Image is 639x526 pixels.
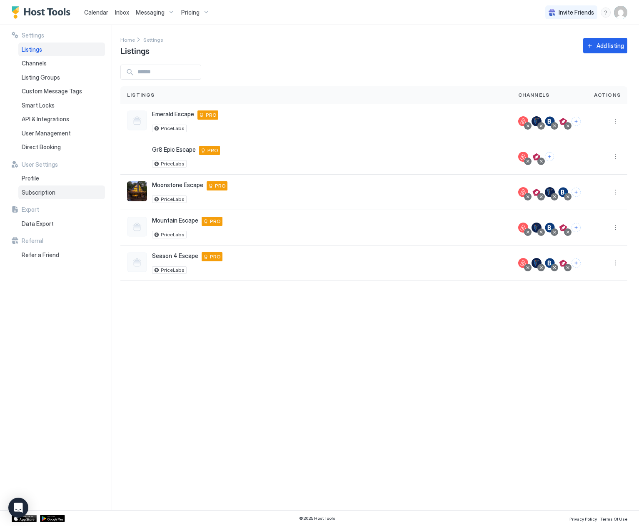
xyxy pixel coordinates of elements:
input: Input Field [134,65,201,79]
span: PRO [210,218,221,225]
span: Custom Message Tags [22,88,82,95]
div: Open Intercom Messenger [8,498,28,518]
span: PRO [206,111,217,119]
a: Inbox [115,8,129,17]
div: Breadcrumb [120,35,135,44]
span: Mountain Escape [152,217,198,224]
span: Listings [22,46,42,53]
span: PRO [210,253,221,260]
a: Direct Booking [18,140,105,154]
div: Add listing [597,41,624,50]
span: Channels [518,91,550,99]
span: Calendar [84,9,108,16]
a: Host Tools Logo [12,6,74,19]
span: Inbox [115,9,129,16]
div: menu [611,258,621,268]
span: Actions [594,91,621,99]
a: Listings [18,43,105,57]
div: menu [611,223,621,233]
div: menu [611,187,621,197]
span: Season 4 Escape [152,252,198,260]
span: Pricing [181,9,200,16]
button: More options [611,152,621,162]
button: Connect channels [572,117,581,126]
button: Connect channels [572,258,581,268]
span: Emerald Escape [152,110,194,118]
span: Smart Locks [22,102,55,109]
a: User Management [18,126,105,140]
button: Connect channels [545,152,554,161]
span: Direct Booking [22,143,61,151]
a: Google Play Store [40,515,65,522]
button: More options [611,116,621,126]
div: menu [611,152,621,162]
span: Gr8 Epic Escape [152,146,196,153]
a: Channels [18,56,105,70]
div: Breadcrumb [143,35,163,44]
span: Moonstone Escape [152,181,203,189]
div: listing image [127,146,147,166]
span: Subscription [22,189,55,196]
span: Export [22,206,39,213]
span: PRO [207,147,218,154]
span: Refer a Friend [22,251,59,259]
span: Data Export [22,220,54,228]
span: Privacy Policy [569,516,597,521]
span: Referral [22,237,43,245]
span: Settings [143,37,163,43]
a: Calendar [84,8,108,17]
div: listing image [127,181,147,201]
div: menu [611,116,621,126]
a: Data Export [18,217,105,231]
span: User Settings [22,161,58,168]
div: User profile [614,6,627,19]
span: Messaging [136,9,165,16]
button: Add listing [583,38,627,53]
a: Subscription [18,185,105,200]
span: Settings [22,32,44,39]
a: App Store [12,515,37,522]
span: PRO [215,182,226,190]
span: Terms Of Use [600,516,627,521]
span: Listing Groups [22,74,60,81]
div: menu [601,8,611,18]
a: Listing Groups [18,70,105,85]
a: Smart Locks [18,98,105,113]
button: Connect channels [572,188,581,197]
a: Settings [143,35,163,44]
span: Profile [22,175,39,182]
a: API & Integrations [18,112,105,126]
button: More options [611,187,621,197]
a: Privacy Policy [569,514,597,523]
span: User Management [22,130,71,137]
span: Listings [120,44,150,56]
span: API & Integrations [22,115,69,123]
a: Home [120,35,135,44]
a: Terms Of Use [600,514,627,523]
button: More options [611,258,621,268]
button: Connect channels [572,223,581,232]
span: Invite Friends [559,9,594,16]
span: Home [120,37,135,43]
a: Custom Message Tags [18,84,105,98]
span: Channels [22,60,47,67]
a: Refer a Friend [18,248,105,262]
button: More options [611,223,621,233]
span: © 2025 Host Tools [299,516,335,521]
span: Listings [127,91,155,99]
a: Profile [18,171,105,185]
